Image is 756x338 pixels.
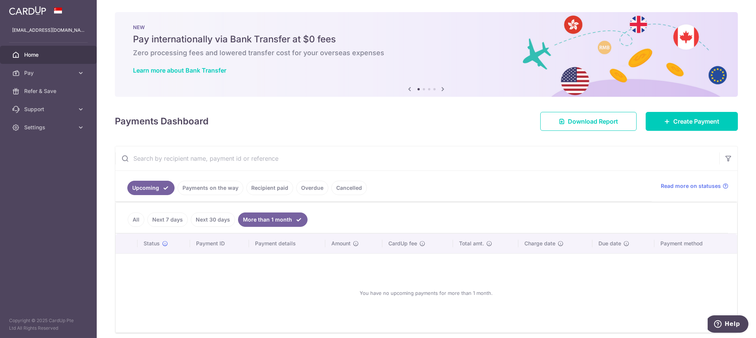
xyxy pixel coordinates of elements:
[115,115,209,128] h4: Payments Dashboard
[12,26,85,34] p: [EMAIL_ADDRESS][DOMAIN_NAME]
[24,87,74,95] span: Refer & Save
[654,234,737,253] th: Payment method
[388,240,417,247] span: CardUp fee
[296,181,328,195] a: Overdue
[524,240,555,247] span: Charge date
[133,33,720,45] h5: Pay internationally via Bank Transfer at $0 fees
[661,182,721,190] span: Read more on statuses
[331,240,351,247] span: Amount
[24,105,74,113] span: Support
[190,234,249,253] th: Payment ID
[238,212,308,227] a: More than 1 month
[128,212,144,227] a: All
[249,234,325,253] th: Payment details
[540,112,637,131] a: Download Report
[9,6,46,15] img: CardUp
[24,51,74,59] span: Home
[673,117,719,126] span: Create Payment
[147,212,188,227] a: Next 7 days
[133,48,720,57] h6: Zero processing fees and lowered transfer cost for your overseas expenses
[178,181,243,195] a: Payments on the way
[115,146,719,171] input: Search by recipient name, payment id or reference
[331,181,367,195] a: Cancelled
[125,260,728,326] div: You have no upcoming payments for more than 1 month.
[144,240,160,247] span: Status
[133,67,226,74] a: Learn more about Bank Transfer
[598,240,621,247] span: Due date
[115,12,738,97] img: Bank transfer banner
[568,117,618,126] span: Download Report
[191,212,235,227] a: Next 30 days
[708,315,748,334] iframe: Opens a widget where you can find more information
[133,24,720,30] p: NEW
[646,112,738,131] a: Create Payment
[24,124,74,131] span: Settings
[127,181,175,195] a: Upcoming
[246,181,293,195] a: Recipient paid
[459,240,484,247] span: Total amt.
[661,182,728,190] a: Read more on statuses
[24,69,74,77] span: Pay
